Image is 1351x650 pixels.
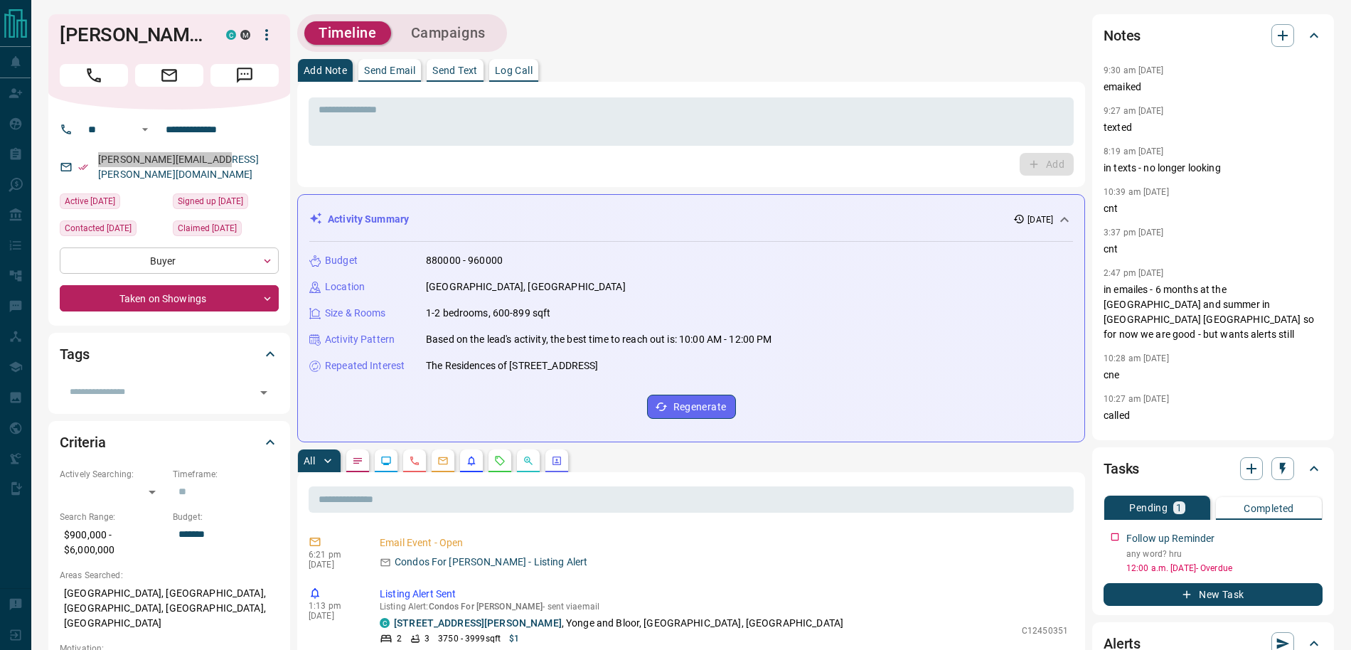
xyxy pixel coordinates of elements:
div: Criteria [60,425,279,459]
p: Listing Alert Sent [380,587,1068,602]
p: Budget: [173,511,279,523]
p: 10:39 am [DATE] [1104,187,1169,197]
p: in emailes - 6 months at the [GEOGRAPHIC_DATA] and summer in [GEOGRAPHIC_DATA] [GEOGRAPHIC_DATA] ... [1104,282,1323,342]
p: texted [1104,120,1323,135]
svg: Agent Actions [551,455,562,467]
p: cne [1104,368,1323,383]
p: 2 [397,632,402,645]
button: Open [254,383,274,403]
p: 880000 - 960000 [426,253,503,268]
h2: Notes [1104,24,1141,47]
div: Tags [60,337,279,371]
div: Thu Jun 11 2020 [173,220,279,240]
p: The Residences of [STREET_ADDRESS] [426,358,598,373]
p: All [304,456,315,466]
p: Based on the lead's activity, the best time to reach out is: 10:00 AM - 12:00 PM [426,332,772,347]
p: any word? hru [1126,548,1323,560]
p: Completed [1244,504,1294,513]
div: condos.ca [380,618,390,628]
p: Listing Alert : - sent via email [380,602,1068,612]
p: [DATE] [1027,213,1053,226]
p: emaiked [1104,80,1323,95]
p: 3:37 pm [DATE] [1104,228,1164,238]
p: Search Range: [60,511,166,523]
span: Signed up [DATE] [178,194,243,208]
p: 12:00 a.m. [DATE] - Overdue [1126,562,1323,575]
button: Open [137,121,154,138]
p: [GEOGRAPHIC_DATA], [GEOGRAPHIC_DATA] [426,279,626,294]
span: Claimed [DATE] [178,221,237,235]
p: 1 [1176,503,1182,513]
p: 1:13 pm [309,601,358,611]
h1: [PERSON_NAME] [60,23,205,46]
p: 3 [424,632,429,645]
p: 9:27 am [DATE] [1104,106,1164,116]
p: Follow up Reminder [1126,531,1214,546]
span: Message [210,64,279,87]
p: [DATE] [309,560,358,570]
div: Tue Apr 23 2024 [60,220,166,240]
p: Activity Pattern [325,332,395,347]
div: mrloft.ca [240,30,250,40]
p: [DATE] [309,611,358,621]
div: Taken on Showings [60,285,279,311]
p: 10:27 am [DATE] [1104,394,1169,404]
p: C12450351 [1022,624,1068,637]
p: 6:21 pm [309,550,358,560]
p: 9:30 am [DATE] [1104,65,1164,75]
p: Condos For [PERSON_NAME] - Listing Alert [395,555,587,570]
p: Send Email [364,65,415,75]
svg: Email Verified [78,162,88,172]
div: Tasks [1104,452,1323,486]
svg: Opportunities [523,455,534,467]
p: Timeframe: [173,468,279,481]
button: Timeline [304,21,391,45]
p: Repeated Interest [325,358,405,373]
p: Add Note [304,65,347,75]
p: Log Call [495,65,533,75]
span: Email [135,64,203,87]
button: New Task [1104,583,1323,606]
button: Campaigns [397,21,500,45]
svg: Lead Browsing Activity [380,455,392,467]
p: cnt [1104,201,1323,216]
svg: Listing Alerts [466,455,477,467]
div: Notes [1104,18,1323,53]
div: Mon Feb 08 2016 [173,193,279,213]
p: called [1104,408,1323,423]
p: 2:47 pm [DATE] [1104,268,1164,278]
p: Location [325,279,365,294]
div: Buyer [60,247,279,274]
svg: Requests [494,455,506,467]
svg: Emails [437,455,449,467]
button: Regenerate [647,395,736,419]
p: Activity Summary [328,212,409,227]
p: cnt [1104,242,1323,257]
p: 3750 - 3999 sqft [438,632,501,645]
div: Activity Summary[DATE] [309,206,1073,233]
a: [STREET_ADDRESS][PERSON_NAME] [394,617,562,629]
div: Tue Apr 22 2025 [60,193,166,213]
p: Actively Searching: [60,468,166,481]
p: , Yonge and Bloor, [GEOGRAPHIC_DATA], [GEOGRAPHIC_DATA] [394,616,843,631]
p: Pending [1129,503,1168,513]
div: condos.ca [226,30,236,40]
span: Condos For [PERSON_NAME] [429,602,543,612]
p: in texts - no longer looking [1104,161,1323,176]
p: 10:28 am [DATE] [1104,353,1169,363]
a: [PERSON_NAME][EMAIL_ADDRESS][PERSON_NAME][DOMAIN_NAME] [98,154,259,180]
h2: Tasks [1104,457,1139,480]
p: Areas Searched: [60,569,279,582]
p: Budget [325,253,358,268]
p: $900,000 - $6,000,000 [60,523,166,562]
h2: Criteria [60,431,106,454]
svg: Notes [352,455,363,467]
p: Size & Rooms [325,306,386,321]
svg: Calls [409,455,420,467]
p: 8:19 am [DATE] [1104,146,1164,156]
h2: Tags [60,343,89,366]
p: 1-2 bedrooms, 600-899 sqft [426,306,550,321]
p: $1 [509,632,519,645]
p: Email Event - Open [380,536,1068,550]
span: Contacted [DATE] [65,221,132,235]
